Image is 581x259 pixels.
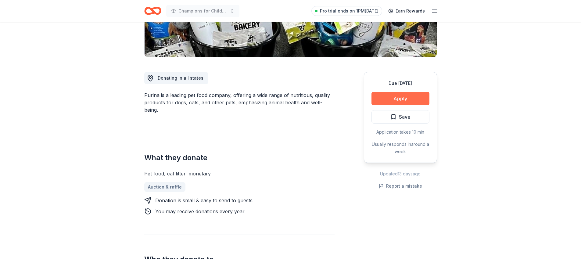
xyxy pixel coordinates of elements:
a: Home [144,4,161,18]
a: Pro trial ends on 1PM[DATE] [311,6,382,16]
div: You may receive donations every year [155,208,245,215]
span: Donating in all states [158,75,203,81]
div: Due [DATE] [371,80,429,87]
span: Save [399,113,411,121]
div: Donation is small & easy to send to guests [155,197,253,204]
div: Purina is a leading pet food company, offering a wide range of nutritious, quality products for d... [144,92,335,113]
button: Report a mistake [379,182,422,190]
a: Earn Rewards [385,5,429,16]
a: Auction & raffle [144,182,185,192]
h2: What they donate [144,153,335,163]
button: Save [371,110,429,124]
button: Champions for Children [166,5,239,17]
span: Pro trial ends on 1PM[DATE] [320,7,378,15]
div: Usually responds in around a week [371,141,429,155]
div: Application takes 10 min [371,128,429,136]
button: Apply [371,92,429,105]
div: Pet food, cat litter, monetary [144,170,335,177]
div: Updated 13 days ago [364,170,437,178]
span: Champions for Children [178,7,227,15]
